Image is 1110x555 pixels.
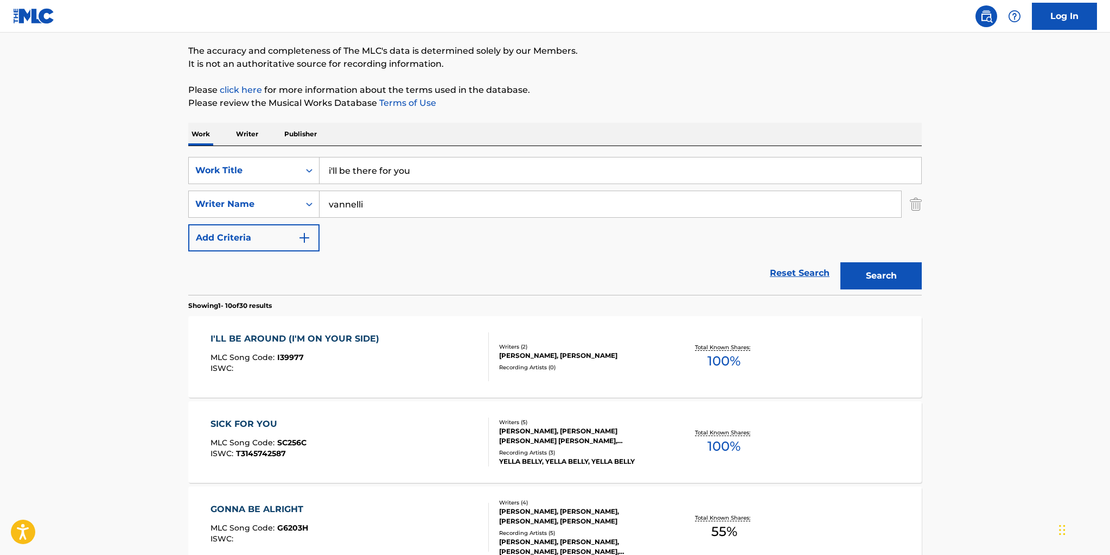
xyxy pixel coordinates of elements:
div: Writer Name [195,198,293,211]
img: search [980,10,993,23]
p: Writer [233,123,261,146]
div: Writers ( 5 ) [499,418,663,426]
span: SC256C [277,438,307,447]
div: GONNA BE ALRIGHT [210,503,309,516]
span: I39977 [277,352,304,362]
a: Reset Search [764,261,835,285]
span: MLC Song Code : [210,352,277,362]
span: G6203H [277,523,308,533]
img: MLC Logo [13,8,55,24]
p: Please for more information about the terms used in the database. [188,84,922,97]
a: Log In [1032,3,1097,30]
div: Recording Artists ( 5 ) [499,529,663,537]
a: click here [220,85,262,95]
p: Showing 1 - 10 of 30 results [188,301,272,311]
span: ISWC : [210,534,236,544]
p: Publisher [281,123,320,146]
iframe: Chat Widget [1056,503,1110,555]
div: YELLA BELLY, YELLA BELLY, YELLA BELLY [499,457,663,466]
span: ISWC : [210,363,236,373]
span: 55 % [711,522,737,541]
div: Help [1004,5,1025,27]
img: help [1008,10,1021,23]
p: Work [188,123,213,146]
span: MLC Song Code : [210,438,277,447]
form: Search Form [188,157,922,295]
div: [PERSON_NAME], [PERSON_NAME], [PERSON_NAME], [PERSON_NAME] [499,507,663,526]
div: [PERSON_NAME], [PERSON_NAME] [PERSON_NAME] [PERSON_NAME], [PERSON_NAME], [PERSON_NAME] [499,426,663,446]
div: Writers ( 2 ) [499,343,663,351]
div: Recording Artists ( 0 ) [499,363,663,371]
a: I'LL BE AROUND (I'M ON YOUR SIDE)MLC Song Code:I39977ISWC:Writers (2)[PERSON_NAME], [PERSON_NAME]... [188,316,922,398]
p: Total Known Shares: [695,343,753,351]
p: Please review the Musical Works Database [188,97,922,110]
div: Work Title [195,164,293,177]
p: Total Known Shares: [695,514,753,522]
button: Search [840,262,922,289]
img: Delete Criterion [910,191,922,218]
div: SICK FOR YOU [210,418,307,431]
p: The accuracy and completeness of The MLC's data is determined solely by our Members. [188,45,922,58]
a: SICK FOR YOUMLC Song Code:SC256CISWC:T3145742587Writers (5)[PERSON_NAME], [PERSON_NAME] [PERSON_N... [188,401,922,483]
a: Public Search [975,5,997,27]
div: Drag [1059,514,1066,546]
a: Terms of Use [377,98,436,108]
div: Writers ( 4 ) [499,499,663,507]
div: Recording Artists ( 3 ) [499,449,663,457]
p: It is not an authoritative source for recording information. [188,58,922,71]
button: Add Criteria [188,224,320,251]
p: Total Known Shares: [695,428,753,437]
span: T3145742587 [236,449,286,458]
span: MLC Song Code : [210,523,277,533]
span: 100 % [707,351,741,371]
span: 100 % [707,437,741,456]
div: [PERSON_NAME], [PERSON_NAME] [499,351,663,361]
img: 9d2ae6d4665cec9f34b9.svg [298,231,311,244]
div: I'LL BE AROUND (I'M ON YOUR SIDE) [210,332,385,345]
span: ISWC : [210,449,236,458]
